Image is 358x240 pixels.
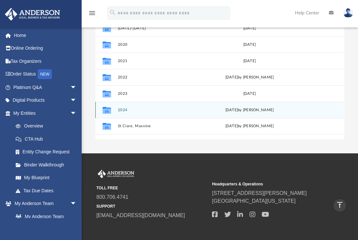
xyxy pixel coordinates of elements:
[118,124,204,129] button: St Clare, Maxxine
[118,108,204,112] button: 2024
[70,197,83,211] span: arrow_drop_down
[225,108,238,112] span: [DATE]
[212,181,323,187] small: Headquarters & Operations
[88,12,96,17] a: menu
[5,197,83,210] a: My Anderson Teamarrow_drop_down
[9,184,87,197] a: Tax Due Dates
[336,201,344,209] i: vertical_align_top
[5,29,87,42] a: Home
[212,198,296,204] a: [GEOGRAPHIC_DATA][US_STATE]
[5,55,87,68] a: Tax Organizers
[9,132,87,146] a: CTA Hub
[118,26,204,30] button: [DATE]-[DATE]
[70,107,83,120] span: arrow_drop_down
[70,94,83,107] span: arrow_drop_down
[207,91,293,97] div: [DATE]
[96,194,128,200] a: 800.706.4741
[9,210,80,223] a: My Anderson Team
[343,8,353,18] img: User Pic
[5,107,87,120] a: My Entitiesarrow_drop_down
[96,170,136,178] img: Anderson Advisors Platinum Portal
[5,68,87,81] a: Order StatusNEW
[118,43,204,47] button: 2020
[207,124,293,129] div: [DATE] by [PERSON_NAME]
[118,59,204,63] button: 2021
[95,4,344,139] div: grid
[5,42,87,55] a: Online Ordering
[207,75,293,80] div: [DATE] by [PERSON_NAME]
[118,92,204,96] button: 2023
[3,8,62,21] img: Anderson Advisors Platinum Portal
[333,198,347,212] a: vertical_align_top
[96,203,207,209] small: SUPPORT
[96,185,207,191] small: TOLL FREE
[5,81,87,94] a: Platinum Q&Aarrow_drop_down
[70,81,83,94] span: arrow_drop_down
[207,58,293,64] div: [DATE]
[9,120,87,133] a: Overview
[88,9,96,17] i: menu
[9,171,83,184] a: My Blueprint
[38,69,52,79] div: NEW
[9,146,87,159] a: Entity Change Request
[207,42,293,48] div: [DATE]
[109,9,116,16] i: search
[207,107,293,113] div: by [PERSON_NAME]
[96,213,185,218] a: [EMAIL_ADDRESS][DOMAIN_NAME]
[207,26,293,31] div: [DATE]
[212,190,307,196] a: [STREET_ADDRESS][PERSON_NAME]
[118,75,204,79] button: 2022
[9,158,87,171] a: Binder Walkthrough
[5,94,87,107] a: Digital Productsarrow_drop_down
